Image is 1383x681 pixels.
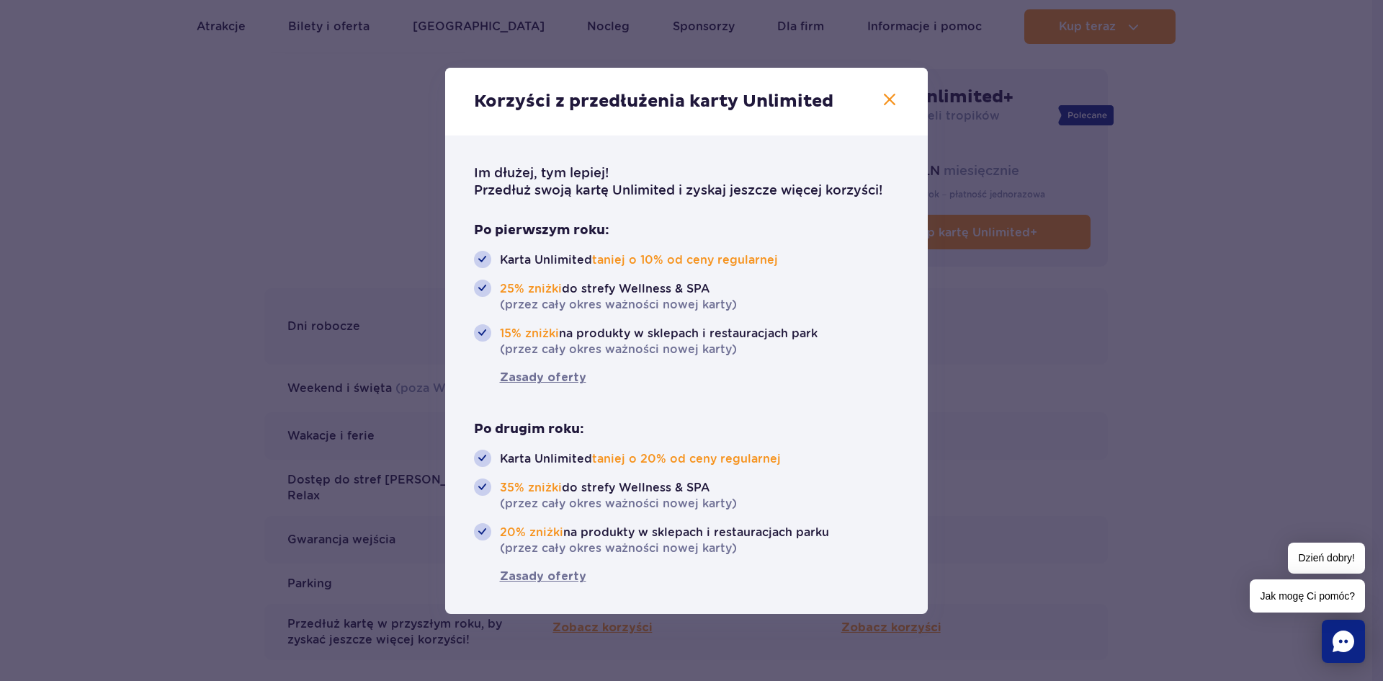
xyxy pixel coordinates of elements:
h2: Korzyści z przedłużenia karty Unlimited [474,91,899,112]
span: taniej o 10% od ceny regularnej [592,253,778,267]
a: Zasady oferty [474,568,899,585]
span: 35% zniżki [500,481,562,494]
span: do strefy Wellness & SPA [500,280,737,313]
span: taniej o 20% od ceny regularnej [592,452,781,466]
span: (przez cały okres ważności nowej karty) [500,342,818,357]
h3: Po pierwszym roku: [474,222,899,239]
div: Chat [1322,620,1365,663]
span: Zasady oferty [474,369,586,386]
span: 25% zniżki [500,282,562,295]
span: (przez cały okres ważności nowej karty) [500,496,737,512]
span: na produkty w sklepach i restauracjach parku [500,523,829,556]
p: Im dłużej, tym lepiej! Przedłuż swoją kartę Unlimited i zyskaj jeszcze więcej korzyści! [474,164,899,199]
span: 20% zniżki [500,525,563,539]
span: Karta Unlimited [500,450,781,467]
span: Zasady oferty [474,568,586,585]
span: do strefy Wellness & SPA [500,479,737,512]
span: 15% zniżki [500,326,559,340]
span: Karta Unlimited [500,251,778,268]
span: (przez cały okres ważności nowej karty) [500,297,737,313]
a: Zasady oferty [474,369,899,386]
span: (przez cały okres ważności nowej karty) [500,540,829,556]
span: Dzień dobry! [1288,543,1365,574]
span: Jak mogę Ci pomóc? [1250,579,1365,613]
span: na produkty w sklepach i restauracjach park [500,324,818,357]
h3: Po drugim roku: [474,421,899,438]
